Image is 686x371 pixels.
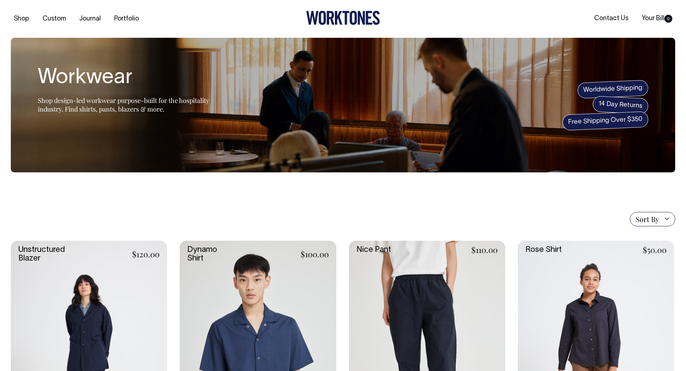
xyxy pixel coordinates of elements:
span: Shop design-led workwear purpose-built for the hospitality industry. Find shirts, pants, blazers ... [38,96,209,113]
span: Worldwide Shipping [577,80,649,99]
a: Contact Us [591,13,631,24]
span: Sort By [636,215,659,223]
a: Custom [40,13,69,25]
a: Your Bill0 [639,13,675,24]
h1: Workwear [38,67,218,90]
span: 14 Day Returns [592,96,649,114]
a: Shop [11,13,32,25]
a: Portfolio [111,13,142,25]
span: Free Shipping Over $350 [562,111,649,131]
a: Journal [76,13,104,25]
span: 0 [664,15,672,23]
